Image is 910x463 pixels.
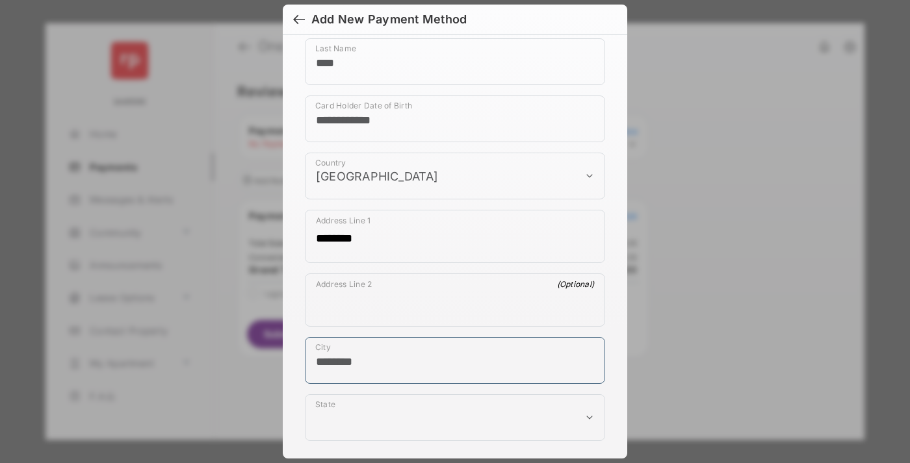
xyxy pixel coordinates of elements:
[305,337,605,384] div: payment_method_screening[postal_addresses][locality]
[311,12,467,27] div: Add New Payment Method
[305,273,605,327] div: payment_method_screening[postal_addresses][addressLine2]
[305,153,605,199] div: payment_method_screening[postal_addresses][country]
[305,394,605,441] div: payment_method_screening[postal_addresses][administrativeArea]
[305,210,605,263] div: payment_method_screening[postal_addresses][addressLine1]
